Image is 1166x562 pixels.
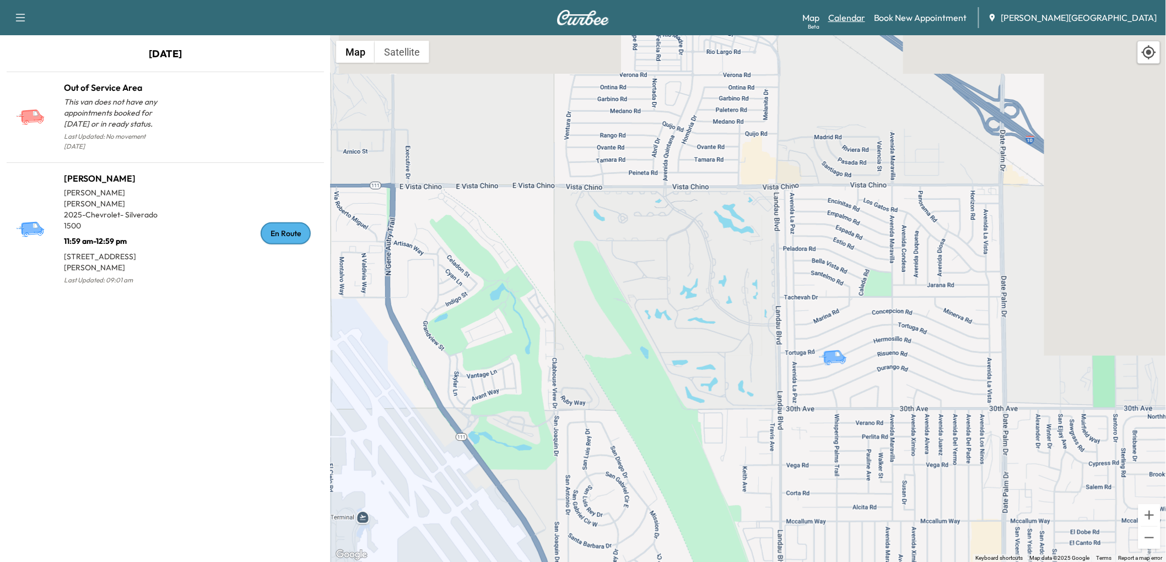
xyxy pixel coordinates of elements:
[976,554,1023,562] button: Keyboard shortcuts
[802,11,819,24] a: MapBeta
[64,187,165,209] p: [PERSON_NAME] [PERSON_NAME]
[261,222,311,244] div: En Route
[1097,555,1112,561] a: Terms (opens in new tab)
[64,273,165,287] p: Last Updated: 09:01 am
[64,172,165,185] h1: [PERSON_NAME]
[1030,555,1090,561] span: Map data ©2025 Google
[333,548,370,562] a: Open this area in Google Maps (opens a new window)
[557,10,609,25] img: Curbee Logo
[818,338,857,357] gmp-advanced-marker: Betty White
[64,81,165,94] h1: Out of Service Area
[828,11,865,24] a: Calendar
[1138,527,1160,549] button: Zoom out
[64,209,165,231] p: 2025 - Chevrolet - Silverado 1500
[333,548,370,562] img: Google
[64,96,165,129] p: This van does not have any appointments booked for [DATE] or in ready status.
[64,247,165,273] p: [STREET_ADDRESS][PERSON_NAME]
[1137,41,1160,64] div: Recenter map
[808,23,819,31] div: Beta
[336,41,375,63] button: Show street map
[64,129,165,154] p: Last Updated: No movement [DATE]
[1138,504,1160,526] button: Zoom in
[64,231,165,247] p: 11:59 am - 12:59 pm
[1001,11,1157,24] span: [PERSON_NAME][GEOGRAPHIC_DATA]
[375,41,429,63] button: Show satellite imagery
[874,11,967,24] a: Book New Appointment
[1119,555,1163,561] a: Report a map error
